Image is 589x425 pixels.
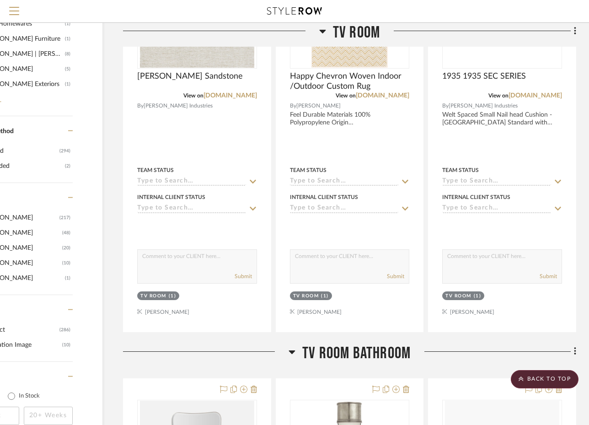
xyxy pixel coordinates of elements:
div: (1) [65,16,70,31]
div: (48) [62,226,70,240]
div: Internal Client Status [137,193,205,201]
div: (1) [65,77,70,91]
div: (1) [321,293,329,300]
span: [PERSON_NAME] Sandstone [137,71,243,81]
span: View on [183,93,203,98]
scroll-to-top-button: BACK TO TOP [511,370,578,388]
button: Submit [387,272,404,280]
div: (217) [59,210,70,225]
span: By [137,102,144,110]
div: (294) [59,144,70,158]
input: Type to Search… [442,178,551,186]
div: Internal Client Status [290,193,358,201]
a: [DOMAIN_NAME] [356,92,409,99]
span: View on [336,93,356,98]
span: TV Room Bathroom [302,344,411,363]
a: [DOMAIN_NAME] [509,92,562,99]
input: Type to Search… [137,204,246,213]
div: (1) [65,32,70,46]
input: Type to Search… [290,178,399,186]
div: Internal Client Status [442,193,510,201]
div: TV Room [445,293,471,300]
span: By [290,102,296,110]
label: In Stock [19,392,40,401]
div: (1) [474,293,482,300]
div: (10) [62,338,70,352]
div: (2) [65,159,70,173]
div: TV Room [293,293,319,300]
span: [PERSON_NAME] Industries [144,102,213,110]
button: Submit [235,272,252,280]
span: 1935 1935 SEC SERIES [442,71,526,81]
div: (1) [169,293,177,300]
input: Type to Search… [290,204,399,213]
span: Happy Chevron Woven Indoor /Outdoor Custom Rug [290,71,410,91]
input: 20+ Weeks [24,407,73,425]
a: [DOMAIN_NAME] [203,92,257,99]
span: TV Room [333,23,380,43]
div: (20) [62,241,70,255]
button: Submit [540,272,557,280]
span: [PERSON_NAME] [296,102,341,110]
span: [PERSON_NAME] Industries [449,102,518,110]
div: (1) [65,271,70,285]
input: Type to Search… [137,178,246,186]
div: (8) [65,47,70,61]
span: By [442,102,449,110]
div: Team Status [290,166,327,174]
div: (5) [65,62,70,76]
div: TV Room [140,293,166,300]
div: (10) [62,256,70,270]
div: Team Status [442,166,479,174]
div: (286) [59,323,70,337]
input: Type to Search… [442,204,551,213]
span: View on [488,93,509,98]
div: Team Status [137,166,174,174]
